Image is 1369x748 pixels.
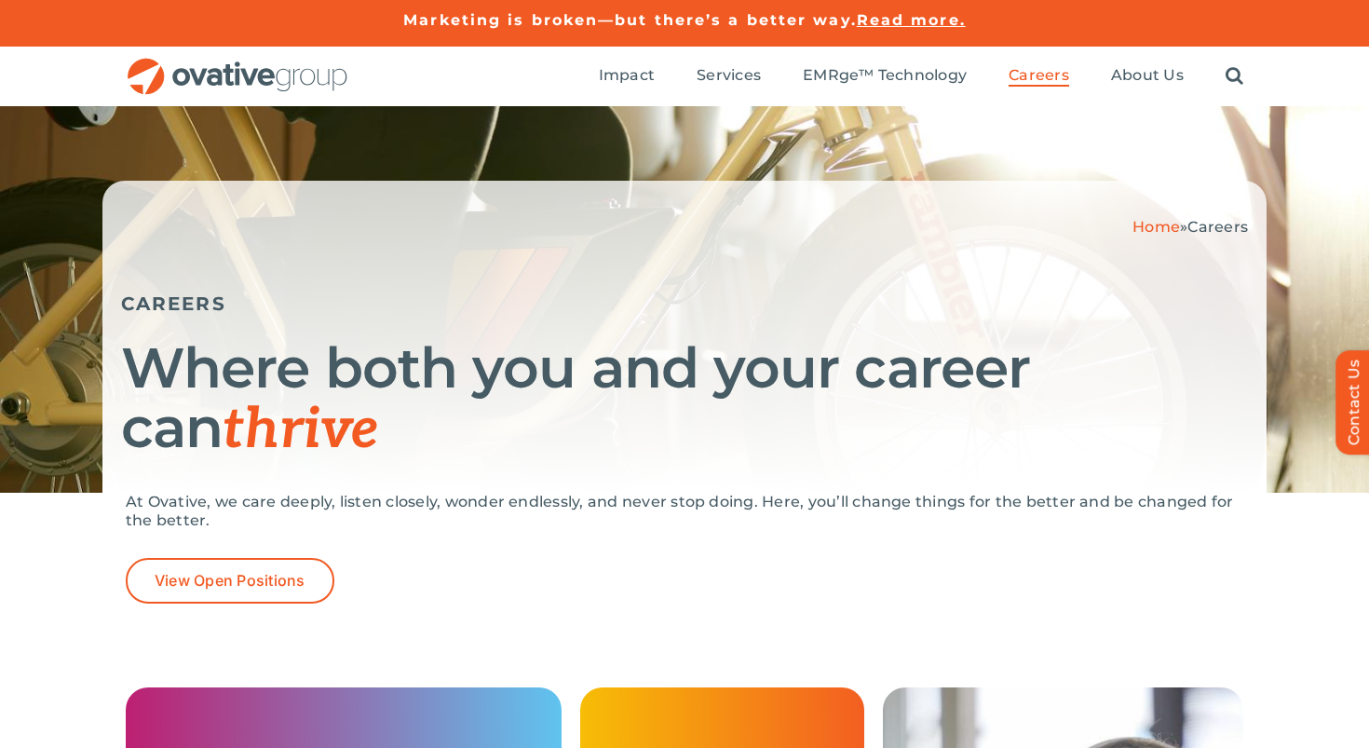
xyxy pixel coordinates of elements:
[1187,218,1248,236] span: Careers
[697,66,761,85] span: Services
[599,47,1243,106] nav: Menu
[1111,66,1184,87] a: About Us
[1132,218,1180,236] a: Home
[857,11,966,29] a: Read more.
[223,397,378,464] span: thrive
[121,338,1248,460] h1: Where both you and your career can
[155,572,305,590] span: View Open Positions
[803,66,967,85] span: EMRge™ Technology
[697,66,761,87] a: Services
[126,56,349,74] a: OG_Full_horizontal_RGB
[121,292,1248,315] h5: CAREERS
[1132,218,1248,236] span: »
[599,66,655,87] a: Impact
[1226,66,1243,87] a: Search
[403,11,857,29] a: Marketing is broken—but there’s a better way.
[126,493,1243,530] p: At Ovative, we care deeply, listen closely, wonder endlessly, and never stop doing. Here, you’ll ...
[1111,66,1184,85] span: About Us
[803,66,967,87] a: EMRge™ Technology
[1009,66,1069,87] a: Careers
[126,558,334,604] a: View Open Positions
[1009,66,1069,85] span: Careers
[599,66,655,85] span: Impact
